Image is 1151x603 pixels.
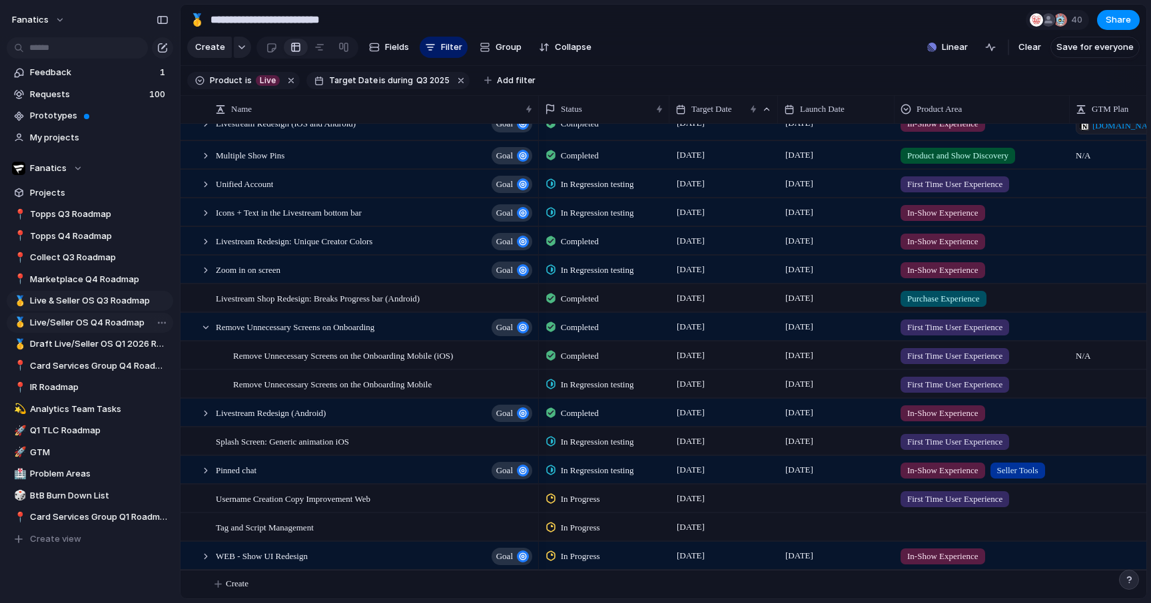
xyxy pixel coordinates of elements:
div: 🥇Draft Live/Seller OS Q1 2026 Roadmap [7,334,173,354]
span: goal [496,232,513,251]
span: In-Show Experience [907,407,978,420]
button: goal [492,115,532,132]
button: 📍 [12,230,25,243]
span: [DATE] [673,319,708,335]
span: Completed [561,349,599,363]
a: 📍Card Services Group Q4 Roadmap [7,356,173,376]
span: Create [195,41,225,54]
span: is [379,75,386,87]
button: 🥇 [12,316,25,329]
span: My projects [30,131,169,144]
span: Q1 TLC Roadmap [30,424,169,437]
div: 📍 [14,250,23,266]
span: Product [210,75,242,87]
span: 100 [149,88,168,101]
a: 🏥Problem Areas [7,464,173,484]
button: 🎲 [12,489,25,502]
span: Status [561,102,582,116]
div: 📍 [14,358,23,373]
a: 📍Collect Q3 Roadmap [7,248,173,268]
span: IR Roadmap [30,381,169,394]
span: during [386,75,413,87]
a: Requests100 [7,85,173,104]
button: goal [492,405,532,422]
span: Target Date [691,102,732,116]
span: First Time User Experience [907,349,1002,363]
span: [DATE] [673,376,708,392]
a: Feedback1 [7,63,173,83]
div: 📍 [14,380,23,395]
button: Q3 2025 [414,73,452,88]
span: First Time User Experience [907,493,1002,506]
button: goal [492,319,532,336]
span: Collect Q3 Roadmap [30,251,169,264]
span: Target Date [329,75,378,87]
span: Prototypes [30,109,169,122]
span: Card Services Group Q4 Roadmap [30,359,169,373]
button: 🥇 [12,294,25,307]
button: 📍 [12,208,25,221]
span: Icons + Text in the Livestream bottom bar [216,204,362,220]
span: Linear [942,41,968,54]
span: Remove Unnecessary Screens on the Onboarding Mobile [233,376,432,391]
a: Projects [7,183,173,203]
span: goal [496,114,513,133]
span: Splash Screen: Generic animation iOS [216,433,349,449]
a: 🎲BtB Burn Down List [7,486,173,506]
span: 1 [160,66,168,79]
button: 🥇 [187,9,208,31]
button: goal [492,233,532,250]
a: Prototypes [7,106,173,126]
button: goal [492,204,532,222]
span: Topps Q4 Roadmap [30,230,169,243]
span: goal [496,404,513,423]
button: 🚀 [12,446,25,459]
span: [DATE] [782,233,817,249]
button: goal [492,147,532,164]
span: GTM Plan [1092,102,1128,116]
span: Launch Date [800,102,845,116]
span: Share [1106,13,1131,27]
span: Create [226,577,248,590]
div: 🚀 [14,423,23,439]
span: First Time User Experience [907,435,1002,449]
span: In-Show Experience [907,264,978,277]
span: [DATE] [673,548,708,564]
span: goal [496,547,513,566]
button: goal [492,462,532,479]
div: 📍 [14,207,23,222]
span: [DATE] [782,376,817,392]
div: 📍 [14,272,23,287]
button: Clear [1013,37,1046,58]
span: Card Services Group Q1 Roadmap [30,510,169,524]
span: In-Show Experience [907,117,978,130]
span: In Regression testing [561,178,634,191]
span: [DATE] [673,347,708,363]
button: Collapse [534,37,597,58]
span: [DATE] [782,204,817,220]
a: 🚀Q1 TLC Roadmap [7,421,173,441]
span: goal [496,204,513,222]
span: Remove Unnecessary Screens on Onboarding [216,319,374,334]
button: 📍 [12,359,25,373]
a: 📍IR Roadmap [7,377,173,397]
span: 40 [1071,13,1086,27]
span: [DATE] [673,262,708,278]
span: Remove Unnecessary Screens on the Onboarding Mobile (iOS) [233,347,453,363]
span: goal [496,318,513,337]
button: 🏥 [12,467,25,481]
a: 📍Marketplace Q4 Roadmap [7,270,173,290]
span: Analytics Team Tasks [30,403,169,416]
a: 📍Topps Q4 Roadmap [7,226,173,246]
span: Unified Account [216,176,273,191]
span: [DATE] [782,176,817,192]
span: Marketplace Q4 Roadmap [30,273,169,286]
button: fanatics [6,9,72,31]
span: Fanatics [30,162,67,175]
span: Completed [561,407,599,420]
span: Product and Show Discovery [907,149,1008,162]
button: 🚀 [12,424,25,437]
span: goal [496,461,513,480]
div: 🚀 [14,445,23,460]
